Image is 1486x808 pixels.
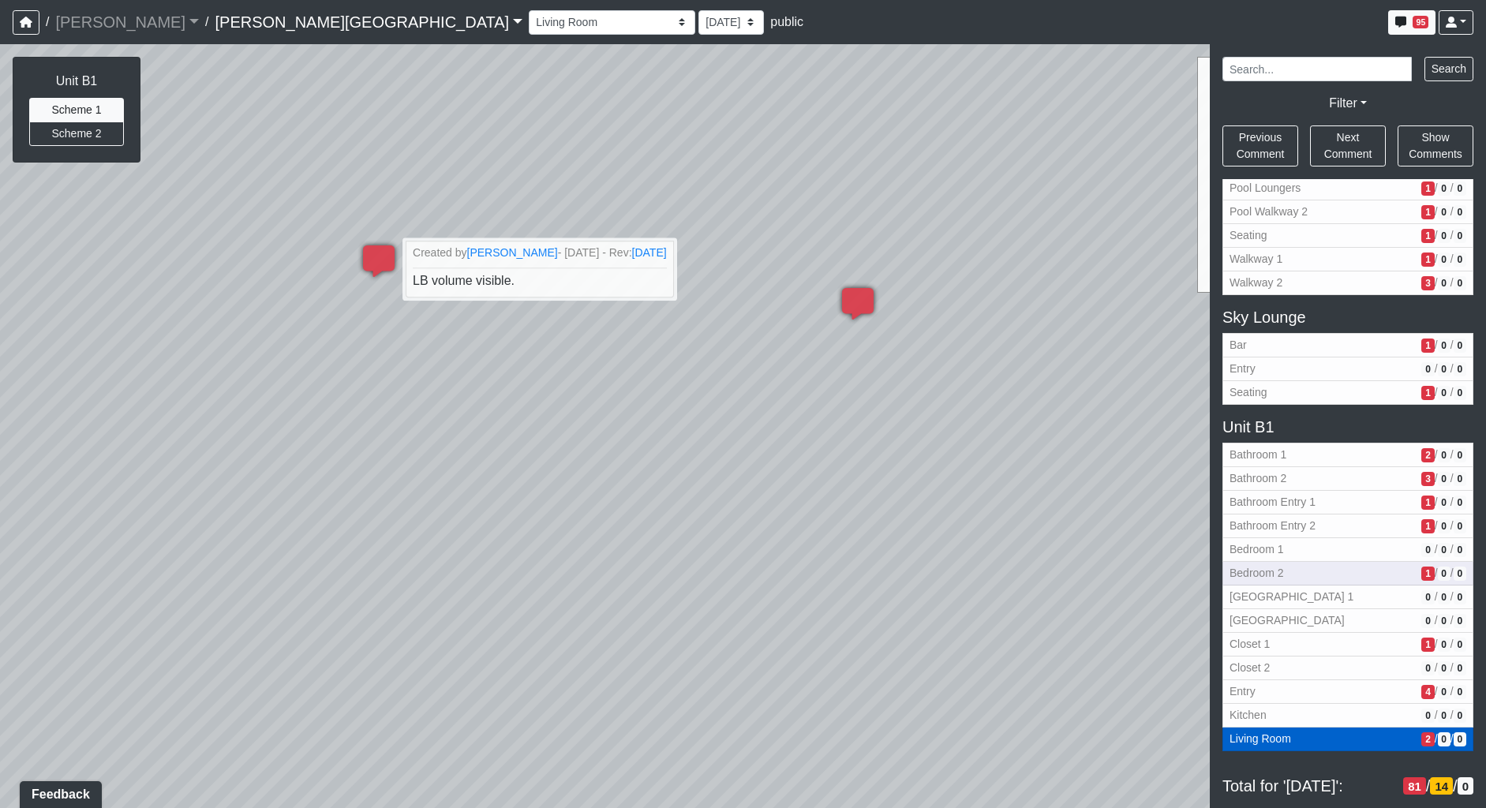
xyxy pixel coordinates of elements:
span: # of resolved comments in revision [1454,362,1466,376]
span: # of open/more info comments in revision [1403,777,1426,795]
span: / [1435,541,1438,558]
span: Walkway 1 [1230,251,1415,267]
span: # of open/more info comments in revision [1421,448,1434,462]
span: Bathroom Entry 1 [1230,494,1415,511]
span: Closet 2 [1230,660,1415,676]
span: # of open/more info comments in revision [1421,496,1434,510]
span: / [1435,589,1438,605]
button: Seating1/0/0 [1222,224,1473,248]
button: Closet 20/0/0 [1222,656,1473,680]
button: Entry0/0/0 [1222,357,1473,381]
span: Entry [1230,683,1415,700]
button: Walkway 11/0/0 [1222,248,1473,271]
span: / [39,6,55,38]
span: / [1435,384,1438,401]
span: Entry [1230,361,1415,377]
small: Created by - [DATE] - Rev: [413,245,667,261]
span: # of open/more info comments in revision [1421,614,1434,628]
span: # of open/more info comments in revision [1421,339,1434,353]
span: public [770,15,803,28]
button: Show Comments [1398,125,1473,166]
span: # of open/more info comments in revision [1421,252,1434,267]
span: # of resolved comments in revision [1454,638,1466,652]
span: # of resolved comments in revision [1454,590,1466,604]
span: # of resolved comments in revision [1454,181,1466,196]
button: Next Comment [1310,125,1386,166]
span: Seating [1230,227,1415,244]
span: # of open/more info comments in revision [1421,543,1434,557]
button: Bathroom 23/0/0 [1222,467,1473,491]
span: / [1450,683,1454,700]
span: # of resolved comments in revision [1454,205,1466,219]
span: / [1435,636,1438,653]
span: # of resolved comments in revision [1454,496,1466,510]
span: # of resolved comments in revision [1454,543,1466,557]
span: / [1435,660,1438,676]
button: Previous Comment [1222,125,1298,166]
span: # of open/more info comments in revision [1421,181,1434,196]
span: # of open/more info comments in revision [1421,386,1434,400]
span: / [1450,251,1454,267]
span: # of QA/customer approval comments in revision [1438,496,1450,510]
a: [PERSON_NAME] [467,246,558,259]
span: # of resolved comments in revision [1454,567,1466,581]
span: / [1450,337,1454,353]
span: Closet 1 [1230,636,1415,653]
button: [GEOGRAPHIC_DATA]0/0/0 [1222,609,1473,633]
h5: Sky Lounge [1222,308,1473,327]
span: # of resolved comments in revision [1454,252,1466,267]
button: Bedroom 10/0/0 [1222,538,1473,562]
span: # of resolved comments in revision [1454,614,1466,628]
span: Bar [1230,337,1415,353]
span: # of resolved comments in revision [1454,519,1466,533]
span: Bathroom 1 [1230,447,1415,463]
span: / [1426,776,1431,795]
span: / [1450,275,1454,291]
span: # of QA/customer approval comments in revision [1438,362,1450,376]
span: / [1435,447,1438,463]
span: # of QA/customer approval comments in revision [1438,638,1450,652]
span: Previous Comment [1237,131,1285,160]
span: # of QA/customer approval comments in revision [1430,777,1453,795]
span: # of resolved comments in revision [1454,448,1466,462]
span: # of QA/customer approval comments in revision [1438,614,1450,628]
span: / [1453,776,1458,795]
button: Bathroom Entry 11/0/0 [1222,491,1473,514]
span: # of open/more info comments in revision [1421,661,1434,675]
span: Bathroom 2 [1230,470,1415,487]
span: # of resolved comments in revision [1454,276,1466,290]
button: Search [1424,57,1473,81]
span: # of open/more info comments in revision [1421,732,1434,746]
button: Seating1/0/0 [1222,381,1473,405]
span: # of QA/customer approval comments in revision [1438,685,1450,699]
span: / [1435,470,1438,487]
span: # of open/more info comments in revision [1421,685,1434,699]
a: [PERSON_NAME] [55,6,199,38]
span: [GEOGRAPHIC_DATA] 1 [1230,589,1415,605]
span: LB volume visible. [413,274,515,287]
span: / [1450,384,1454,401]
span: # of QA/customer approval comments in revision [1438,567,1450,581]
span: Bedroom 1 [1230,541,1415,558]
span: / [1450,589,1454,605]
button: Bedroom 21/0/0 [1222,562,1473,585]
span: Bedroom 2 [1230,565,1415,582]
span: # of QA/customer approval comments in revision [1438,732,1450,746]
span: / [1450,204,1454,220]
span: / [1435,204,1438,220]
span: / [1450,565,1454,582]
span: # of open/more info comments in revision [1421,276,1434,290]
a: [PERSON_NAME][GEOGRAPHIC_DATA] [215,6,522,38]
span: # of resolved comments in revision [1458,777,1473,795]
span: / [1435,251,1438,267]
span: # of QA/customer approval comments in revision [1438,709,1450,723]
span: Next Comment [1324,131,1372,160]
span: / [1435,337,1438,353]
span: # of QA/customer approval comments in revision [1438,252,1450,267]
button: Living Room2/0/0 [1222,728,1473,751]
span: # of resolved comments in revision [1454,661,1466,675]
span: Kitchen [1230,707,1415,724]
span: / [1435,683,1438,700]
span: Pool Walkway 2 [1230,204,1415,220]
